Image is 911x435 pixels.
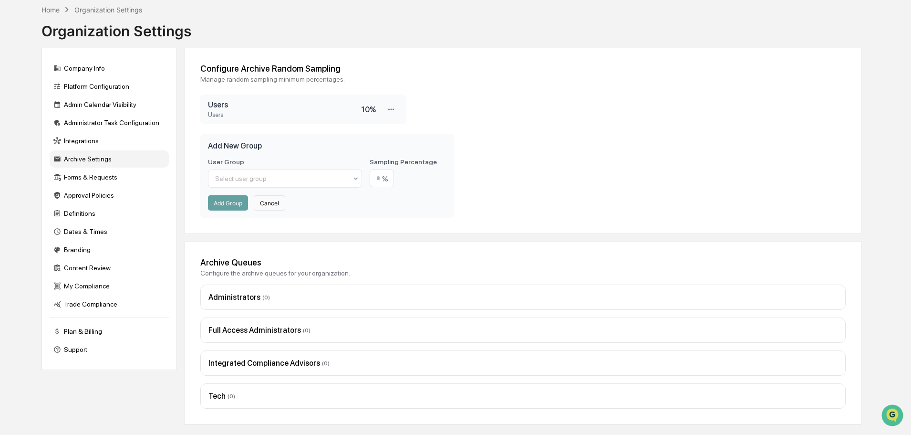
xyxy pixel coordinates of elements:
div: Admin Calendar Visibility [50,96,169,113]
div: 10 % [361,105,376,114]
span: Attestations [79,120,118,130]
a: 🔎Data Lookup [6,135,64,152]
div: Approval Policies [50,187,169,204]
div: Dates & Times [50,223,169,240]
div: Manage random sampling minimum percentages. [200,75,846,83]
p: How can we help? [10,20,174,35]
button: Cancel [254,195,285,211]
div: Organization Settings [74,6,142,14]
div: Configure the archive queues for your organization. [200,269,846,277]
div: Archive Queues [200,257,846,267]
div: Platform Configuration [50,78,169,95]
div: We're available if you need us! [32,83,121,90]
button: Start new chat [162,76,174,87]
img: 1746055101610-c473b297-6a78-478c-a979-82029cc54cd1 [10,73,27,90]
div: Administrators [208,293,838,302]
div: Configure Archive Random Sampling [200,64,846,74]
div: 🗄️ [69,121,77,129]
div: Company Info [50,60,169,77]
div: Definitions [50,205,169,222]
div: 🔎 [10,139,17,147]
div: Support [50,341,169,358]
span: ( 0 ) [322,360,330,367]
div: My Compliance [50,277,169,295]
a: Powered byPylon [67,161,115,169]
div: Organization Settings [41,15,191,40]
div: Full Access Administrators [208,326,838,335]
div: Start new chat [32,73,156,83]
div: 🖐️ [10,121,17,129]
span: Pylon [95,162,115,169]
div: Integrated Compliance Advisors [208,359,838,368]
a: 🗄️Attestations [65,117,122,134]
div: Tech [208,392,838,401]
div: Users [208,111,361,118]
div: Integrations [50,132,169,149]
span: ( 0 ) [228,393,235,400]
a: 🖐️Preclearance [6,117,65,134]
div: Forms & Requests [50,169,169,186]
span: Preclearance [19,120,62,130]
div: Archive Settings [50,150,169,168]
button: Add Group [208,195,248,211]
div: Content Review [50,259,169,276]
div: Administrator Task Configuration [50,114,169,131]
iframe: Open customer support [880,403,906,429]
span: ( 0 ) [303,327,311,334]
h3: Users [208,100,361,109]
span: Data Lookup [19,138,60,148]
div: Home [41,6,60,14]
div: Plan & Billing [50,323,169,340]
div: Branding [50,241,169,258]
h3: Add New Group [208,141,446,150]
label: Sampling Percentage [370,158,446,166]
div: Trade Compliance [50,296,169,313]
span: ( 0 ) [262,294,270,301]
label: User Group [208,158,362,166]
